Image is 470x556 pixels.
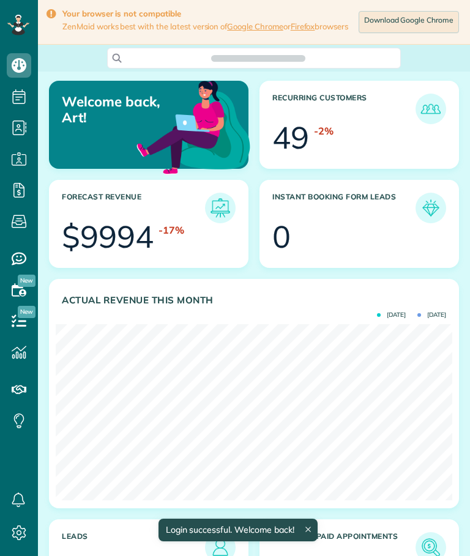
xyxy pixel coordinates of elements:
div: Login successful. Welcome back! [158,519,317,541]
div: -17% [159,223,184,237]
h3: Forecast Revenue [62,193,205,223]
div: 49 [272,122,309,153]
a: Google Chrome [227,21,283,31]
p: Welcome back, Art! [62,94,184,126]
span: ZenMaid works best with the latest version of or browsers [62,21,348,32]
strong: Your browser is not compatible [62,9,348,19]
span: [DATE] [377,312,406,318]
h3: Instant Booking Form Leads [272,193,416,223]
img: icon_recurring_customers-cf858462ba22bcd05b5a5880d41d6543d210077de5bb9ebc9590e49fd87d84ed.png [419,97,443,121]
h3: Recurring Customers [272,94,416,124]
img: icon_forecast_revenue-8c13a41c7ed35a8dcfafea3cbb826a0462acb37728057bba2d056411b612bbbe.png [208,196,233,220]
img: dashboard_welcome-42a62b7d889689a78055ac9021e634bf52bae3f8056760290aed330b23ab8690.png [134,67,253,185]
span: New [18,275,35,287]
a: Download Google Chrome [359,11,459,33]
a: Firefox [291,21,315,31]
img: icon_form_leads-04211a6a04a5b2264e4ee56bc0799ec3eb69b7e499cbb523a139df1d13a81ae0.png [419,196,443,220]
div: 0 [272,221,291,252]
span: [DATE] [417,312,446,318]
span: Search ZenMaid… [223,52,293,64]
div: $9994 [62,221,154,252]
span: New [18,306,35,318]
div: -2% [314,124,334,138]
h3: Actual Revenue this month [62,295,446,306]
